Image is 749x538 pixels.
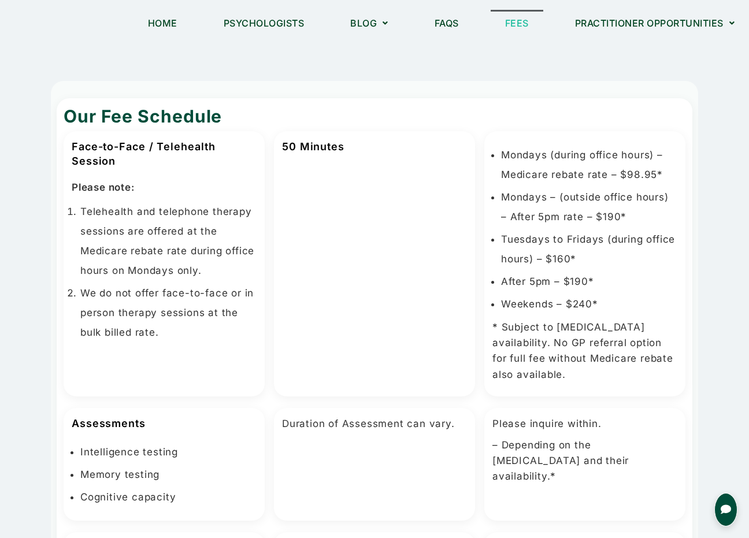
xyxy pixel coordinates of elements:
[501,294,677,314] li: Weekends – $240*
[501,145,677,184] li: Mondays (during office hours) – Medicare rebate rate – $98.95*
[80,442,257,462] li: Intelligence testing
[282,139,467,154] h3: 50 Minutes
[420,10,473,36] a: FAQs
[491,10,543,36] a: Fees
[209,10,319,36] a: Psychologists
[72,416,257,431] h3: Assessments
[134,10,192,36] a: Home
[336,10,403,36] a: Blog
[80,202,257,280] li: Telehealth and telephone therapy sessions are offered at the Medicare rebate rate during office h...
[501,229,677,269] li: Tuesdays to Fridays (during office hours) – $160*
[492,416,677,432] p: Please inquire within.
[64,104,685,128] h2: Our Fee Schedule
[714,493,737,526] button: Open chat for queries
[501,187,677,227] li: Mondays – (outside office hours) – After 5pm rate – $190*
[80,465,257,484] li: Memory testing
[492,320,677,383] p: * Subject to [MEDICAL_DATA] availability. No GP referral option for full fee without Medicare reb...
[492,437,677,485] p: – Depending on the [MEDICAL_DATA] and their availability.*
[72,139,257,168] h3: Face-to-Face / Telehealth Session
[501,272,677,291] li: After 5pm – $190*
[80,487,257,507] li: Cognitive capacity
[282,416,467,432] p: Duration of Assessment can vary.
[80,283,257,342] li: We do not offer face-to-face or in person therapy sessions at the bulk billed rate.
[72,181,135,193] strong: Please note:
